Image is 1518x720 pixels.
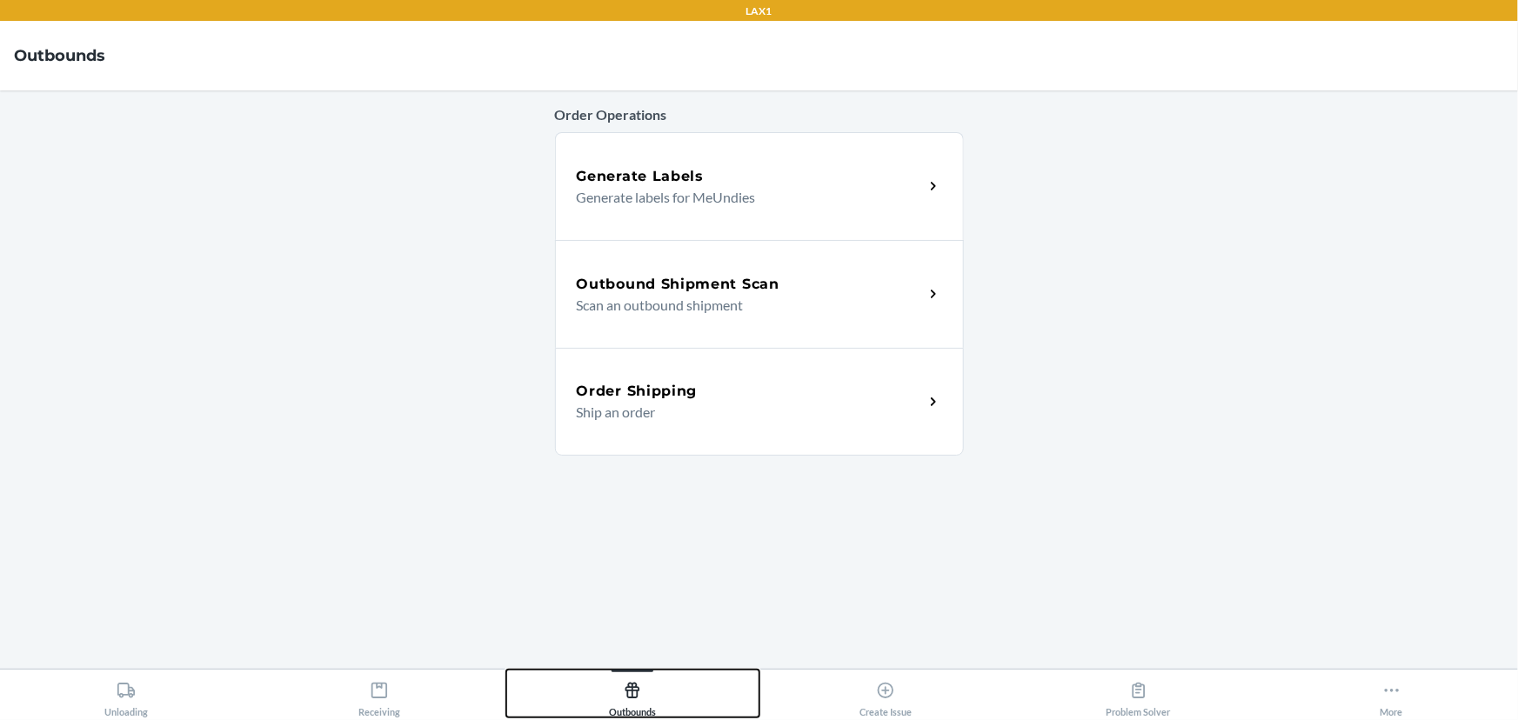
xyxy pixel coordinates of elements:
[1381,674,1403,717] div: More
[555,240,964,348] a: Outbound Shipment ScanScan an outbound shipment
[577,295,910,316] p: Scan an outbound shipment
[577,187,910,208] p: Generate labels for MeUndies
[859,674,912,717] div: Create Issue
[104,674,148,717] div: Unloading
[555,348,964,456] a: Order ShippingShip an order
[577,381,698,402] h5: Order Shipping
[14,44,105,67] h4: Outbounds
[1265,670,1518,717] button: More
[759,670,1013,717] button: Create Issue
[506,670,759,717] button: Outbounds
[577,402,910,423] p: Ship an order
[253,670,506,717] button: Receiving
[746,3,772,19] p: LAX1
[577,166,705,187] h5: Generate Labels
[609,674,656,717] div: Outbounds
[358,674,400,717] div: Receiving
[577,274,779,295] h5: Outbound Shipment Scan
[555,104,964,125] p: Order Operations
[555,132,964,240] a: Generate LabelsGenerate labels for MeUndies
[1107,674,1171,717] div: Problem Solver
[1012,670,1265,717] button: Problem Solver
